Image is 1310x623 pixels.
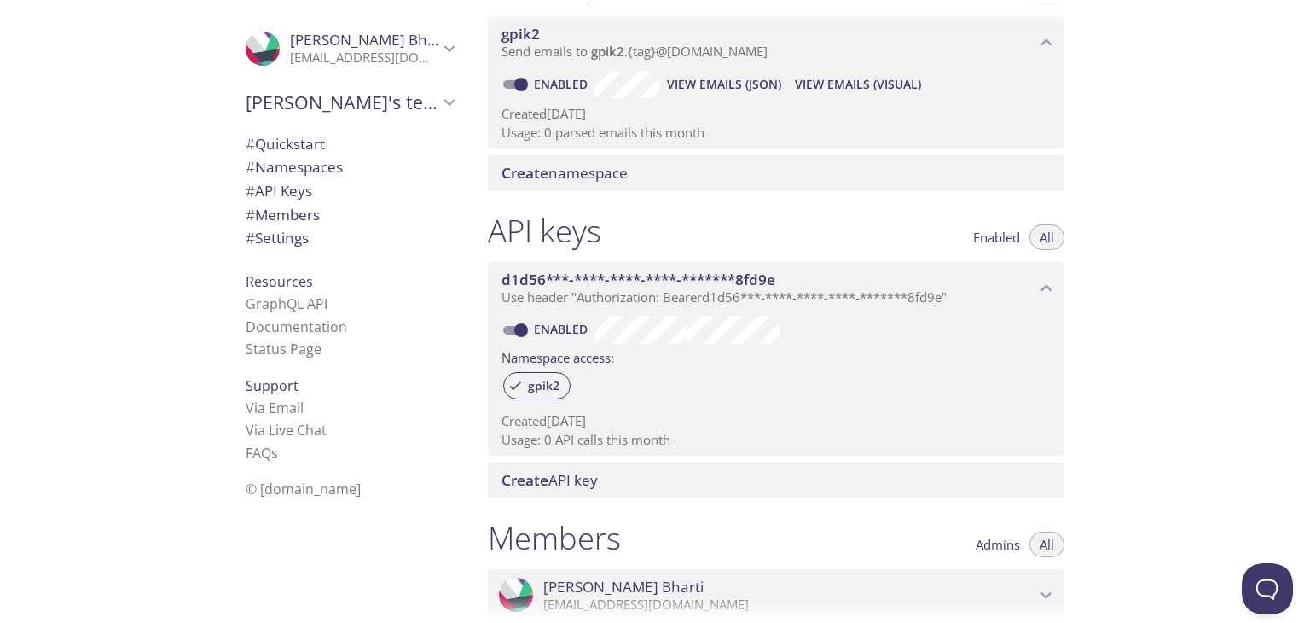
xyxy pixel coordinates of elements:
p: Created [DATE] [501,412,1051,430]
p: Created [DATE] [501,105,1051,123]
a: Enabled [531,76,594,92]
span: Members [246,205,320,224]
span: Namespaces [246,157,343,177]
span: Create [501,470,548,490]
span: [PERSON_NAME]'s team [246,90,438,114]
span: Support [246,376,299,395]
button: Enabled [963,224,1030,250]
div: Shreekant Bharti [232,20,467,77]
span: API key [501,470,598,490]
p: [EMAIL_ADDRESS][DOMAIN_NAME] [290,49,438,67]
div: gpik2 [503,372,571,399]
p: Usage: 0 API calls this month [501,431,1051,449]
p: Usage: 0 parsed emails this month [501,124,1051,142]
span: # [246,134,255,154]
div: Team Settings [232,226,467,250]
div: Shreekant Bharti [488,569,1064,622]
div: API Keys [232,179,467,203]
span: Create [501,163,548,183]
span: Send emails to . {tag} @[DOMAIN_NAME] [501,43,768,60]
span: # [246,157,255,177]
span: View Emails (Visual) [795,74,921,95]
div: Create API Key [488,463,1064,498]
button: Admins [965,532,1030,557]
a: Via Live Chat [246,421,327,440]
button: View Emails (JSON) [660,71,788,98]
span: gpik2 [501,24,540,44]
a: GraphQL API [246,294,327,313]
div: Shreekant's team [232,80,467,125]
div: gpik2 namespace [488,16,1064,69]
div: Quickstart [232,132,467,156]
div: Namespaces [232,155,467,179]
div: Members [232,203,467,227]
span: # [246,181,255,201]
iframe: Help Scout Beacon - Open [1242,563,1293,614]
span: Quickstart [246,134,325,154]
div: Create namespace [488,155,1064,191]
h1: API keys [488,212,601,250]
span: API Keys [246,181,312,201]
span: s [271,444,278,463]
button: View Emails (Visual) [788,71,928,98]
a: Documentation [246,317,347,336]
span: # [246,205,255,224]
span: Resources [246,272,313,291]
span: [PERSON_NAME] Bharti [543,578,704,597]
a: Via Email [246,399,304,417]
span: gpik2 [518,378,570,393]
button: All [1029,224,1064,250]
h1: Members [488,519,621,557]
a: Enabled [531,321,594,337]
button: All [1029,532,1064,557]
span: © [DOMAIN_NAME] [246,480,361,498]
a: FAQ [246,444,278,463]
a: Status Page [246,340,322,358]
span: [PERSON_NAME] Bharti [290,30,450,49]
span: Settings [246,228,309,247]
span: View Emails (JSON) [667,74,781,95]
span: gpik2 [591,43,624,60]
span: namespace [501,163,628,183]
label: Namespace access: [501,344,614,369]
span: # [246,228,255,247]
